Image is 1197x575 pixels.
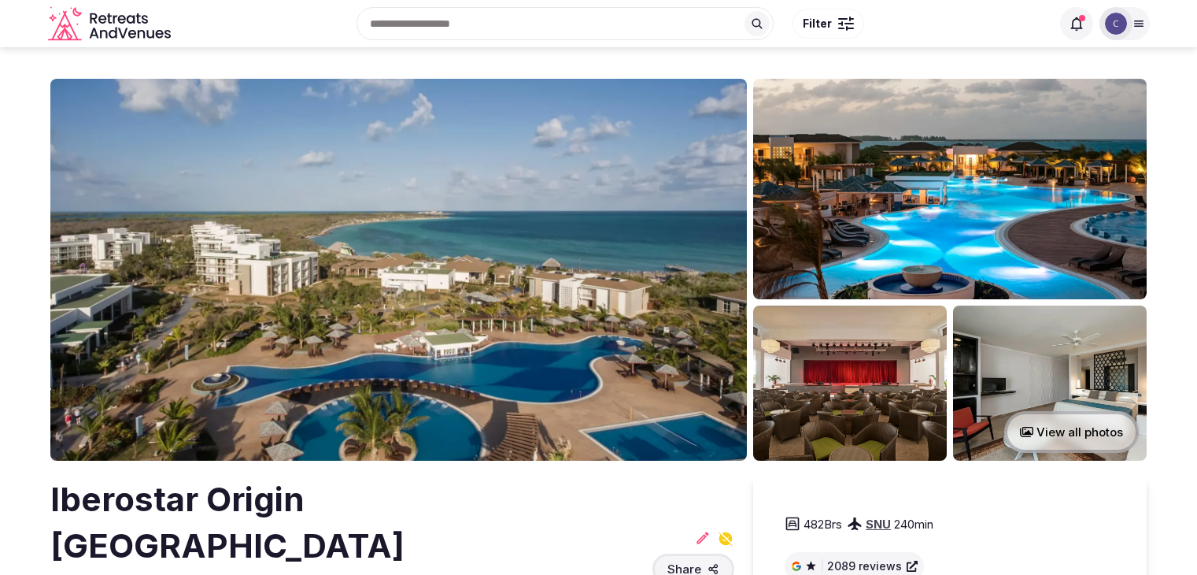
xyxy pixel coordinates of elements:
img: Venue gallery photo [753,306,947,461]
img: Venue gallery photo [953,306,1147,461]
span: | [820,558,824,574]
img: Venue cover photo [50,79,747,461]
span: 2089 reviews [827,558,902,574]
span: Filter [803,16,832,32]
svg: Retreats and Venues company logo [48,6,174,42]
span: 240 min [894,516,933,532]
button: Filter [792,9,864,39]
a: SNU [866,517,891,532]
button: View all photos [1004,411,1139,453]
img: Venue gallery photo [753,79,1147,299]
span: 482 Brs [804,516,842,532]
img: Catherine Mesina [1105,13,1127,35]
a: Visit the homepage [48,6,174,42]
a: |2089 reviews [791,558,918,574]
